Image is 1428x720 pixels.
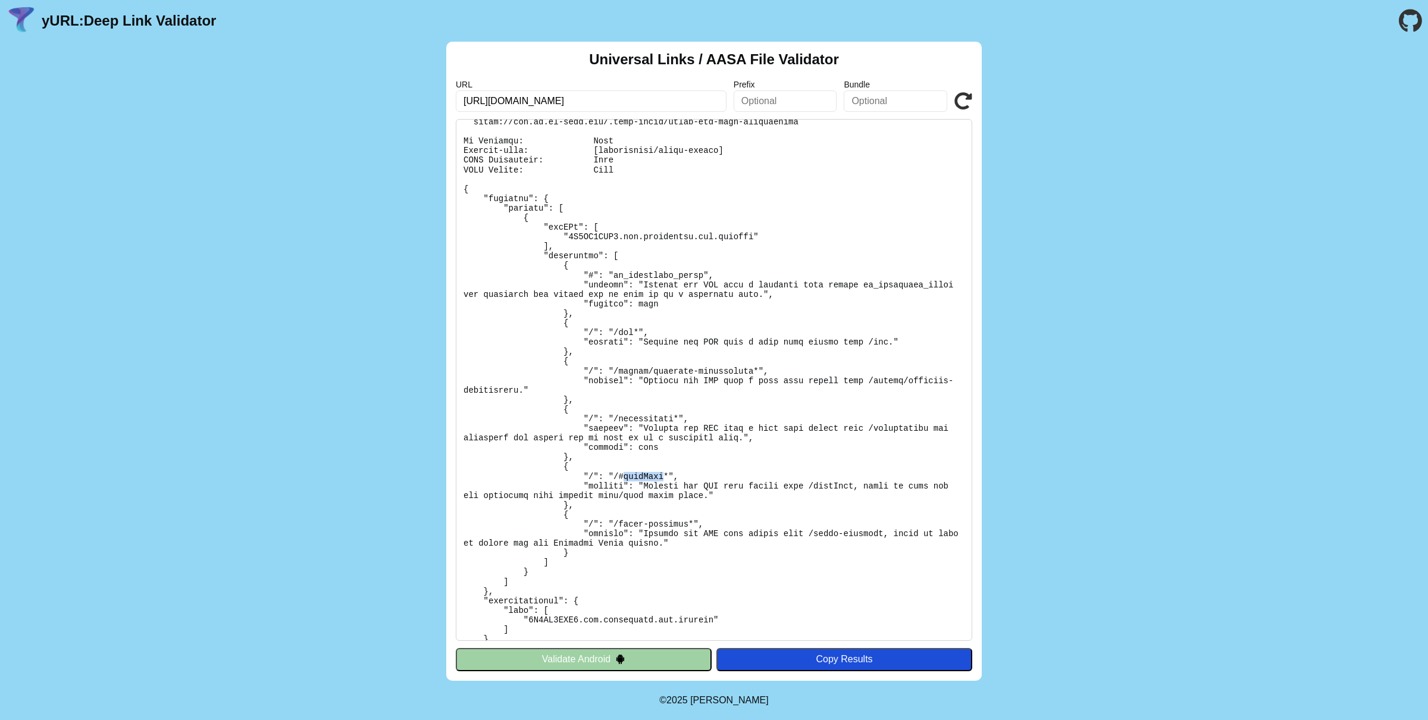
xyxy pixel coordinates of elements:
input: Required [456,90,726,112]
input: Optional [844,90,947,112]
img: droidIcon.svg [615,654,625,664]
a: yURL:Deep Link Validator [42,12,216,29]
label: Bundle [844,80,947,89]
a: Michael Ibragimchayev's Personal Site [690,695,769,705]
img: yURL Logo [6,5,37,36]
span: 2025 [666,695,688,705]
button: Copy Results [716,648,972,671]
pre: Lorem ipsu do: sitam://con.ad.el-sedd.eiu/.temp-incid/utlab-etd-magn-aliquaenima Mi Veniamqu: Nos... [456,119,972,641]
h2: Universal Links / AASA File Validator [589,51,839,68]
footer: © [659,681,768,720]
button: Validate Android [456,648,712,671]
label: Prefix [734,80,837,89]
input: Optional [734,90,837,112]
label: URL [456,80,726,89]
div: Copy Results [722,654,966,665]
